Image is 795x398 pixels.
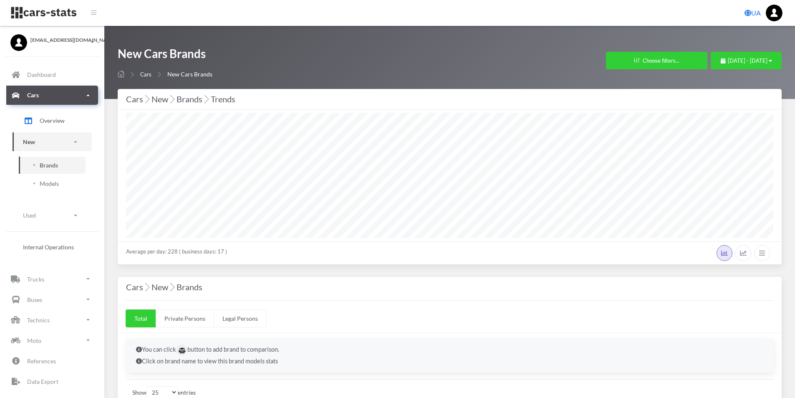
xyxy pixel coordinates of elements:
[10,34,94,44] a: [EMAIL_ADDRESS][DOMAIN_NAME]
[606,52,707,69] button: Choose filters...
[27,90,39,100] p: Cars
[13,238,92,256] a: Internal Operations
[13,206,92,225] a: Used
[126,92,773,106] div: Cars New Brands Trends
[156,309,214,327] a: Private Persons
[126,309,156,327] a: Total
[711,52,782,69] button: [DATE] - [DATE]
[126,339,773,373] div: You can click button to add brand to comparison. Click on brand name to view this brand models stats
[728,57,767,64] span: [DATE] - [DATE]
[6,310,98,330] a: Technics
[27,69,56,80] p: Dashboard
[6,290,98,309] a: Buses
[13,110,92,131] a: Overview
[19,157,86,174] a: Brands
[6,86,98,105] a: Cars
[27,356,56,366] p: References
[766,5,782,21] img: ...
[6,269,98,289] a: Trucks
[140,71,151,78] a: Cars
[27,335,41,346] p: Moto
[27,294,42,305] p: Buses
[6,372,98,391] a: Data Export
[40,179,59,188] span: Models
[741,5,764,21] a: UA
[126,280,773,294] h4: Cars New Brands
[30,36,94,44] span: [EMAIL_ADDRESS][DOMAIN_NAME]
[27,315,50,325] p: Technics
[6,351,98,370] a: References
[214,309,267,327] a: Legal Persons
[6,65,98,84] a: Dashboard
[40,161,58,170] span: Brands
[27,376,58,387] p: Data Export
[23,243,74,251] span: Internal Operations
[23,137,35,147] p: New
[167,71,212,78] span: New Cars Brands
[118,241,782,264] div: Average per day: 228 ( business days: 17 )
[40,116,65,125] span: Overview
[23,210,36,221] p: Used
[19,175,86,192] a: Models
[13,132,92,151] a: New
[27,274,44,284] p: Trucks
[10,6,77,19] img: navbar brand
[118,46,212,66] h1: New Cars Brands
[6,331,98,350] a: Moto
